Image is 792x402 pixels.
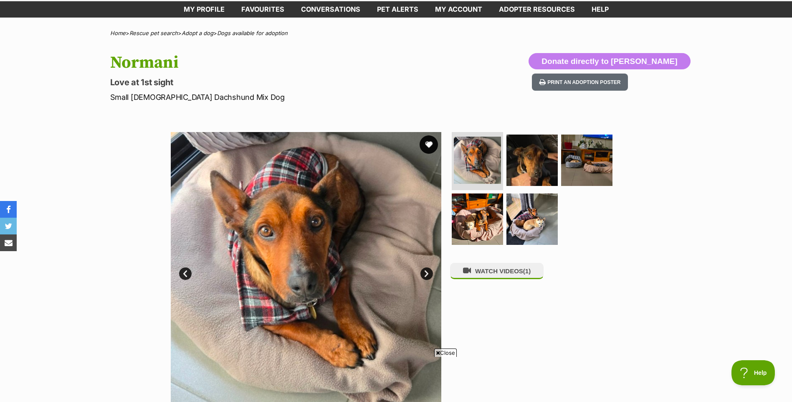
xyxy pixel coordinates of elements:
img: Photo of Normani [561,135,612,186]
img: Photo of Normani [454,137,501,184]
a: Help [583,1,617,18]
button: favourite [420,135,438,154]
iframe: Advertisement [244,360,548,398]
a: Adopter resources [491,1,583,18]
a: Prev [179,267,192,280]
button: Print an adoption poster [532,74,628,91]
span: Close [434,349,457,357]
h1: Normani [110,53,463,72]
img: Photo of Normani [506,135,558,186]
p: Love at 1st sight [110,76,463,88]
iframe: Help Scout Beacon - Open [731,360,775,385]
div: > > > [89,30,703,36]
span: (1) [523,267,531,275]
img: Photo of Normani [452,193,503,245]
a: Dogs available for adoption [217,30,288,36]
p: Small [DEMOGRAPHIC_DATA] Dachshund Mix Dog [110,92,463,103]
a: Home [110,30,126,36]
a: Pet alerts [369,1,427,18]
button: WATCH VIDEOS(1) [450,263,544,279]
a: Next [420,267,433,280]
a: Rescue pet search [129,30,178,36]
a: Favourites [233,1,293,18]
a: conversations [293,1,369,18]
img: Photo of Normani [506,193,558,245]
a: Adopt a dog [182,30,213,36]
button: Donate directly to [PERSON_NAME] [529,53,690,70]
a: My account [427,1,491,18]
a: My profile [175,1,233,18]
